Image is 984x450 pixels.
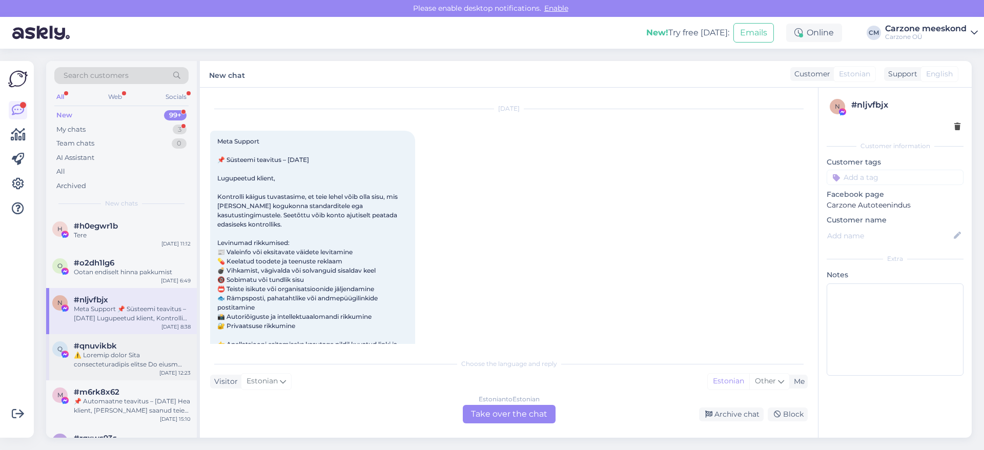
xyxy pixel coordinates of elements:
[58,437,63,445] span: r
[74,341,117,351] span: #qnuvikbk
[56,125,86,135] div: My chats
[827,141,963,151] div: Customer information
[479,395,540,404] div: Estonian to Estonian
[885,25,978,41] a: Carzone meeskondCarzone OÜ
[209,67,245,81] label: New chat
[74,231,191,240] div: Tere
[217,137,399,394] span: Meta Support 📌 Süsteemi teavitus – [DATE] Lugupeetud klient, Kontrolli käigus tuvastasime, et tei...
[74,295,108,304] span: #nljvfbjx
[173,125,187,135] div: 3
[106,90,124,104] div: Web
[768,407,808,421] div: Block
[105,199,138,208] span: New chats
[790,376,805,387] div: Me
[827,215,963,226] p: Customer name
[646,27,729,39] div: Try free [DATE]:
[827,170,963,185] input: Add a tag
[755,376,776,385] span: Other
[56,167,65,177] div: All
[733,23,774,43] button: Emails
[835,103,840,110] span: n
[867,26,881,40] div: CM
[74,387,119,397] span: #m6rk8x62
[708,374,749,389] div: Estonian
[210,376,238,387] div: Visitor
[56,181,86,191] div: Archived
[56,138,94,149] div: Team chats
[786,24,842,42] div: Online
[161,240,191,248] div: [DATE] 11:12
[210,104,808,113] div: [DATE]
[161,323,191,331] div: [DATE] 8:38
[74,434,117,443] span: #rgxws93s
[646,28,668,37] b: New!
[541,4,571,13] span: Enable
[74,268,191,277] div: Ootan endiselt hinna pakkumist
[827,254,963,263] div: Extra
[885,25,967,33] div: Carzone meeskond
[884,69,917,79] div: Support
[172,138,187,149] div: 0
[885,33,967,41] div: Carzone OÜ
[74,304,191,323] div: Meta Support 📌 Süsteemi teavitus – [DATE] Lugupeetud klient, Kontrolli käigus tuvastasime, et tei...
[463,405,556,423] div: Take over the chat
[790,69,830,79] div: Customer
[56,110,72,120] div: New
[74,351,191,369] div: ⚠️ Loremip dolor Sita consecteturadipis elitse Do eiusm Temp incididuntut laboreet. Dolorem aliqu...
[827,230,952,241] input: Add name
[247,376,278,387] span: Estonian
[210,359,808,369] div: Choose the language and reply
[8,69,28,89] img: Askly Logo
[74,221,118,231] span: #h0egwr1b
[54,90,66,104] div: All
[839,69,870,79] span: Estonian
[827,189,963,200] p: Facebook page
[57,299,63,306] span: n
[161,277,191,284] div: [DATE] 6:49
[159,369,191,377] div: [DATE] 12:23
[57,225,63,233] span: h
[827,157,963,168] p: Customer tags
[851,99,960,111] div: # nljvfbjx
[827,200,963,211] p: Carzone Autoteenindus
[827,270,963,280] p: Notes
[163,90,189,104] div: Socials
[926,69,953,79] span: English
[56,153,94,163] div: AI Assistant
[160,415,191,423] div: [DATE] 15:10
[164,110,187,120] div: 99+
[699,407,764,421] div: Archive chat
[64,70,129,81] span: Search customers
[57,345,63,353] span: q
[74,397,191,415] div: 📌 Automaatne teavitus – [DATE] Hea klient, [PERSON_NAME] saanud teie lehe kohta tagasisidet ja pl...
[57,262,63,270] span: o
[57,391,63,399] span: m
[74,258,114,268] span: #o2dh1lg6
